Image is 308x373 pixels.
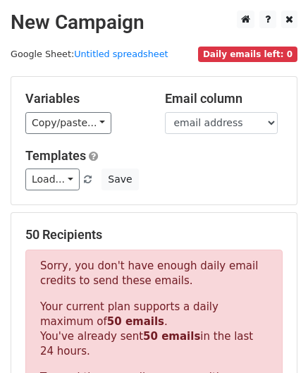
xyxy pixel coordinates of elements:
a: Copy/paste... [25,112,111,134]
a: Load... [25,169,80,190]
a: Untitled spreadsheet [74,49,168,59]
p: Your current plan supports a daily maximum of . You've already sent in the last 24 hours. [40,300,268,359]
strong: 50 emails [107,315,164,328]
small: Google Sheet: [11,49,168,59]
a: Templates [25,148,86,163]
strong: 50 emails [143,330,200,343]
h5: Variables [25,91,144,106]
p: Sorry, you don't have enough daily email credits to send these emails. [40,259,268,288]
h2: New Campaign [11,11,297,35]
button: Save [101,169,138,190]
h5: 50 Recipients [25,227,283,243]
a: Daily emails left: 0 [198,49,297,59]
span: Daily emails left: 0 [198,47,297,62]
h5: Email column [165,91,283,106]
